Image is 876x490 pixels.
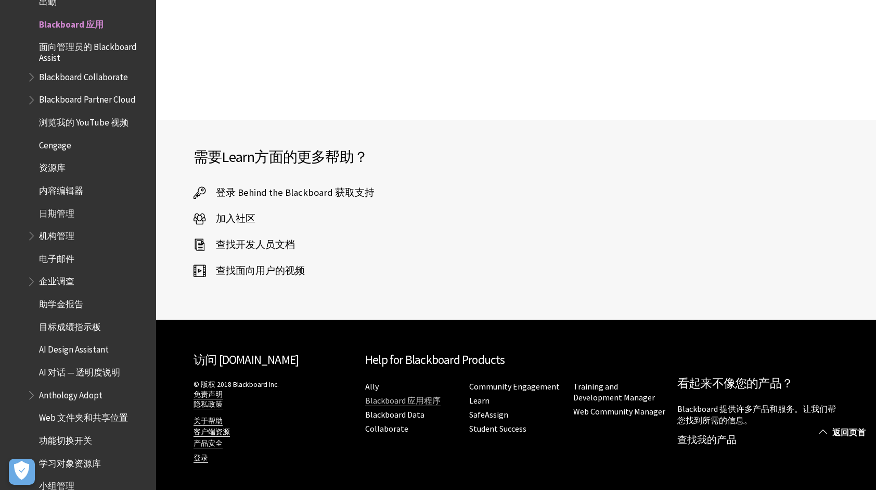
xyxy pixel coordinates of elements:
[194,185,375,200] a: 登录 Behind the Blackboard 获取支持
[469,423,526,434] a: Student Success
[39,455,101,469] span: 学习对象资源库
[365,395,441,406] a: Blackboard 应用程序
[194,390,223,399] a: 免责声明
[39,39,149,63] span: 面向管理员的 Blackboard Assist
[573,406,665,417] a: Web Community Manager
[39,159,66,173] span: 资源库
[39,227,74,241] span: 机构管理
[194,380,355,409] p: © 版权 2018 Blackboard Inc.
[677,434,737,446] a: 查找我的产品
[194,428,230,437] a: 客户端资源
[39,182,83,196] span: 内容编辑器
[573,381,655,403] a: Training and Development Manager
[39,318,101,332] span: 目标成绩指示板
[39,136,71,150] span: Cengage
[677,403,839,426] p: Blackboard 提供许多产品和服务。让我们帮您找到所需的信息。
[194,439,223,448] a: 产品安全
[39,341,109,355] span: AI Design Assistant
[39,205,74,219] span: 日期管理
[469,395,489,406] a: Learn
[365,409,424,420] a: Blackboard Data
[811,423,876,442] a: 返回页首
[469,381,560,392] a: Community Engagement
[365,351,667,369] h2: Help for Blackboard Products
[365,423,408,434] a: Collaborate
[469,409,508,420] a: SafeAssign
[365,381,379,392] a: Ally
[222,147,254,166] span: Learn
[39,16,104,30] span: Blackboard 应用
[39,386,102,400] span: Anthology Adopt
[39,295,83,309] span: 助学金报告
[9,459,35,485] button: Open Preferences
[39,432,92,446] span: 功能切换开关
[194,400,223,409] a: 隐私政策
[677,374,839,393] h2: 看起来不像您的产品？
[39,409,128,423] span: Web 文件夹和共享位置
[194,146,516,168] h2: 需要 方面的更多帮助？
[205,185,375,200] span: 登录 Behind the Blackboard 获取支持
[194,211,255,227] a: 加入社区
[39,273,74,287] span: 企业调查
[39,250,74,264] span: 电子邮件
[205,237,295,253] span: 查找开发人员文档
[194,263,305,279] a: 查找面向用户的视频
[205,263,305,279] span: 查找面向用户的视频
[194,454,208,463] a: 登录
[194,352,299,367] a: 访问 [DOMAIN_NAME]
[205,211,255,227] span: 加入社区
[39,363,120,378] span: AI 对话 — 透明度说明
[39,114,128,128] span: 浏览我的 YouTube 视频
[194,237,295,253] a: 查找开发人员文档
[39,68,128,82] span: Blackboard Collaborate
[194,417,223,426] a: 关于帮助
[39,91,136,105] span: Blackboard Partner Cloud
